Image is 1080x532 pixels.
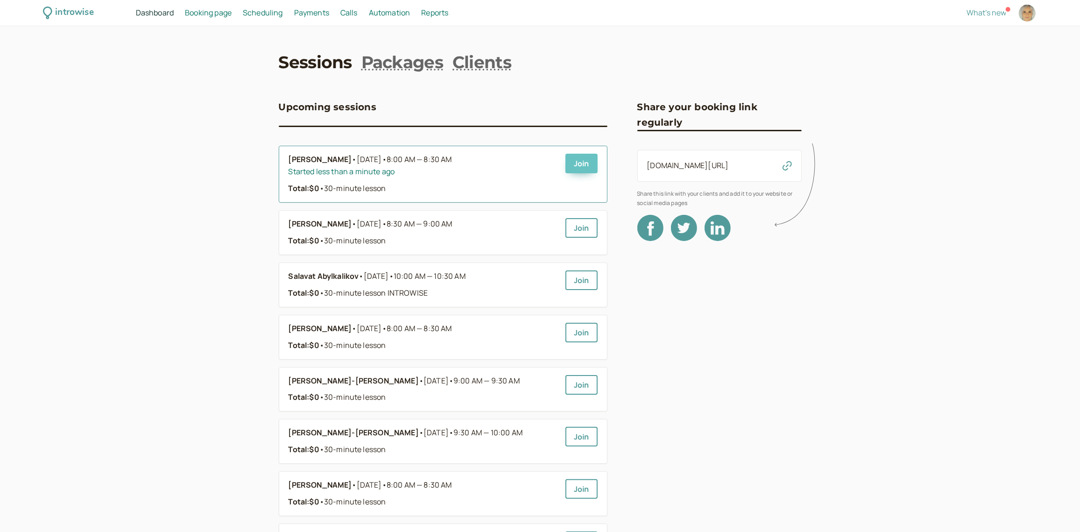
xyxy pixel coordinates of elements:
[319,235,324,246] span: •
[289,375,419,387] b: [PERSON_NAME]-[PERSON_NAME]
[294,7,329,18] span: Payments
[967,8,1006,17] button: What's new
[419,427,424,439] span: •
[421,7,448,19] a: Reports
[357,479,452,491] span: [DATE]
[369,7,410,19] a: Automation
[565,479,598,499] a: Join
[279,99,376,114] h3: Upcoming sessions
[1033,487,1080,532] iframe: Chat Widget
[340,7,358,19] a: Calls
[243,7,283,18] span: Scheduling
[289,375,558,404] a: [PERSON_NAME]-[PERSON_NAME]•[DATE]•9:00 AM — 9:30 AMTotal:$0•30-minute lesson
[449,427,453,438] span: •
[289,427,558,456] a: [PERSON_NAME]-[PERSON_NAME]•[DATE]•9:30 AM — 10:00 AMTotal:$0•30-minute lesson
[279,50,352,74] a: Sessions
[419,375,424,387] span: •
[389,271,394,281] span: •
[452,50,511,74] a: Clients
[289,235,319,246] strong: Total: $0
[647,160,729,170] a: [DOMAIN_NAME][URL]
[319,392,324,402] span: •
[453,427,522,438] span: 9:30 AM — 10:00 AM
[382,219,387,229] span: •
[289,479,352,491] b: [PERSON_NAME]
[136,7,174,18] span: Dashboard
[294,7,329,19] a: Payments
[243,7,283,19] a: Scheduling
[289,427,419,439] b: [PERSON_NAME]-[PERSON_NAME]
[319,340,386,350] span: 30-minute lesson
[352,218,357,230] span: •
[357,154,452,166] span: [DATE]
[565,270,598,290] a: Join
[565,427,598,447] a: Join
[136,7,174,19] a: Dashboard
[289,154,352,166] b: [PERSON_NAME]
[357,218,452,230] span: [DATE]
[319,288,324,298] span: •
[319,392,386,402] span: 30-minute lesson
[565,154,598,173] a: Join
[359,270,364,283] span: •
[369,7,410,18] span: Automation
[421,7,448,18] span: Reports
[319,183,324,193] span: •
[289,479,558,508] a: [PERSON_NAME]•[DATE]•8:00 AM — 8:30 AMTotal:$0•30-minute lesson
[289,270,558,299] a: Salavat Abylkalikov•[DATE]•10:00 AM — 10:30 AMTotal:$0•30-minute lesson INTROWISE
[289,323,352,335] b: [PERSON_NAME]
[382,480,387,490] span: •
[185,7,232,19] a: Booking page
[424,427,522,439] span: [DATE]
[387,154,452,164] span: 8:00 AM — 8:30 AM
[319,340,324,350] span: •
[340,7,358,18] span: Calls
[967,7,1006,18] span: What's new
[637,189,802,207] span: Share this link with your clients and add it to your website or social media pages
[382,154,387,164] span: •
[289,497,319,507] strong: Total: $0
[319,235,386,246] span: 30-minute lesson
[565,218,598,238] a: Join
[289,218,352,230] b: [PERSON_NAME]
[387,480,452,490] span: 8:00 AM — 8:30 AM
[289,323,558,352] a: [PERSON_NAME]•[DATE]•8:00 AM — 8:30 AMTotal:$0•30-minute lesson
[319,288,428,298] span: 30-minute lesson INTROWISE
[319,497,386,507] span: 30-minute lesson
[361,50,443,74] a: Packages
[55,6,93,20] div: introwise
[382,323,387,333] span: •
[449,376,453,386] span: •
[289,183,319,193] strong: Total: $0
[565,323,598,342] a: Join
[289,270,359,283] b: Salavat Abylkalikov
[352,323,357,335] span: •
[289,166,558,178] div: Started less than a minute ago
[319,183,386,193] span: 30-minute lesson
[1017,3,1037,23] a: Account
[394,271,466,281] span: 10:00 AM — 10:30 AM
[289,218,558,247] a: [PERSON_NAME]•[DATE]•8:30 AM — 9:00 AMTotal:$0•30-minute lesson
[289,444,319,454] strong: Total: $0
[364,270,466,283] span: [DATE]
[352,154,357,166] span: •
[319,497,324,507] span: •
[387,323,452,333] span: 8:00 AM — 8:30 AM
[387,219,452,229] span: 8:30 AM — 9:00 AM
[43,6,94,20] a: introwise
[453,376,520,386] span: 9:00 AM — 9:30 AM
[319,444,386,454] span: 30-minute lesson
[357,323,452,335] span: [DATE]
[289,154,558,195] a: [PERSON_NAME]•[DATE]•8:00 AM — 8:30 AMStarted less than a minute agoTotal:$0•30-minute lesson
[185,7,232,18] span: Booking page
[565,375,598,395] a: Join
[289,392,319,402] strong: Total: $0
[352,479,357,491] span: •
[289,288,319,298] strong: Total: $0
[424,375,520,387] span: [DATE]
[637,99,802,130] h3: Share your booking link regularly
[289,340,319,350] strong: Total: $0
[319,444,324,454] span: •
